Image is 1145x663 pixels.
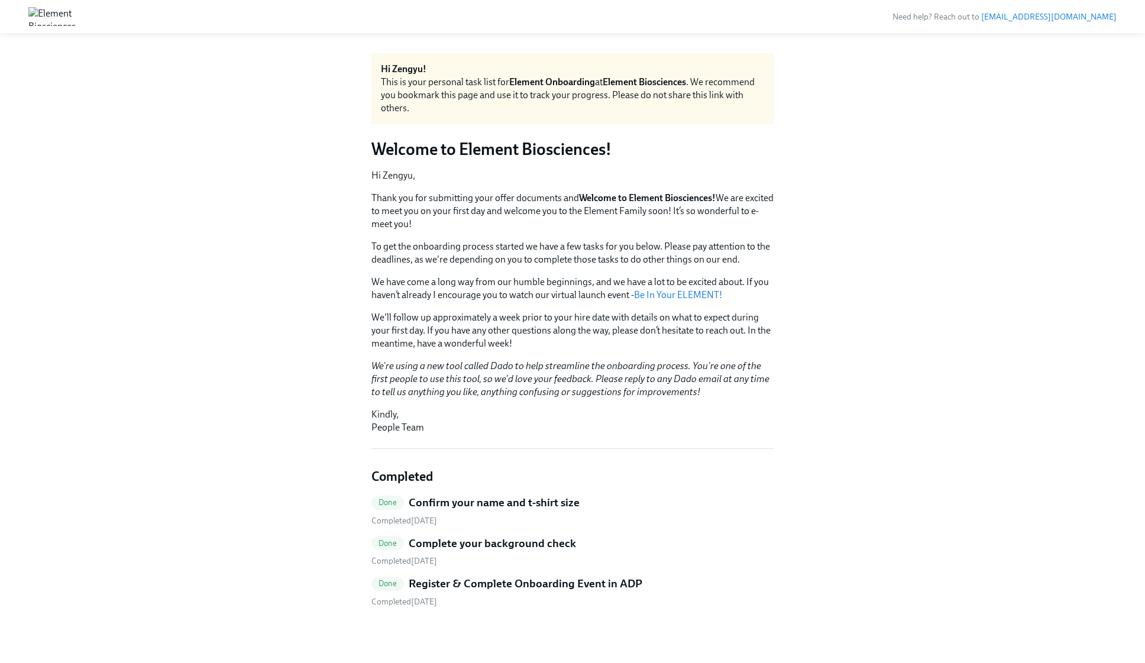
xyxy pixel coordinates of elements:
[371,536,774,567] a: DoneComplete your background check Completed[DATE]
[981,12,1117,22] a: [EMAIL_ADDRESS][DOMAIN_NAME]
[603,76,686,88] strong: Element Biosciences
[371,276,774,302] p: We have come a long way from our humble beginnings, and we have a lot to be excited about. If you...
[381,76,764,115] div: This is your personal task list for at . We recommend you bookmark this page and use it to track ...
[371,597,437,607] span: Tuesday, September 2nd 2025, 12:03 pm
[371,495,774,526] a: DoneConfirm your name and t-shirt size Completed[DATE]
[381,63,426,75] strong: Hi Zengyu!
[371,576,774,607] a: DoneRegister & Complete Onboarding Event in ADP Completed[DATE]
[371,539,404,548] span: Done
[509,76,595,88] strong: Element Onboarding
[371,240,774,266] p: To get the onboarding process started we have a few tasks for you below. Please pay attention to ...
[371,498,404,507] span: Done
[371,360,769,397] em: We're using a new tool called Dado to help streamline the onboarding process. You're one of the f...
[409,536,576,551] h5: Complete your background check
[371,556,437,566] span: Tuesday, September 2nd 2025, 12:10 pm
[409,495,580,510] h5: Confirm your name and t-shirt size
[371,579,404,588] span: Done
[371,311,774,350] p: We'll follow up approximately a week prior to your hire date with details on what to expect durin...
[28,7,76,26] img: Element Biosciences
[371,192,774,231] p: Thank you for submitting your offer documents and We are excited to meet you on your first day an...
[371,468,774,486] h4: Completed
[371,408,774,434] p: Kindly, People Team
[371,516,437,526] span: Tuesday, September 2nd 2025, 11:33 am
[892,12,1117,22] span: Need help? Reach out to
[371,169,774,182] p: Hi Zengyu,
[634,289,722,300] a: Be In Your ELEMENT!
[409,576,642,591] h5: Register & Complete Onboarding Event in ADP
[371,138,774,160] h3: Welcome to Element Biosciences!
[579,192,716,203] strong: Welcome to Element Biosciences!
